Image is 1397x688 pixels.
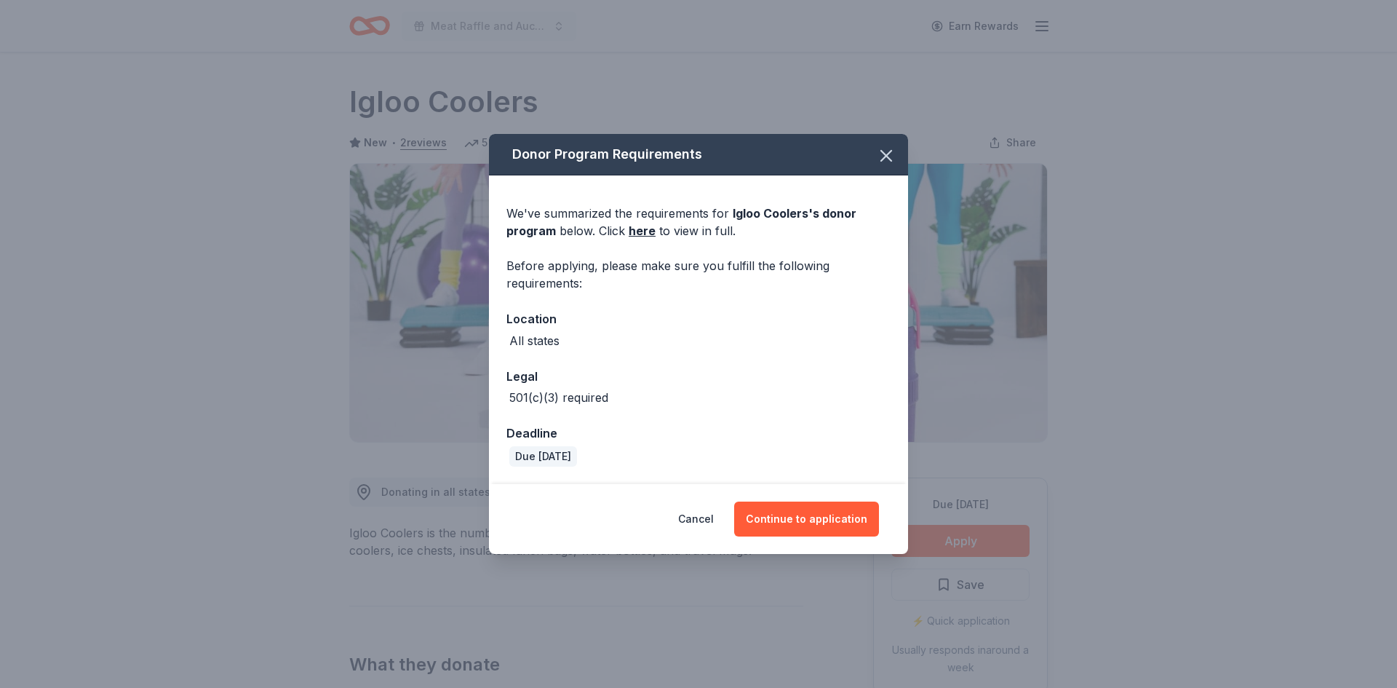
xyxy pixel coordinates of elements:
[509,446,577,467] div: Due [DATE]
[506,205,891,240] div: We've summarized the requirements for below. Click to view in full.
[509,332,560,349] div: All states
[506,257,891,292] div: Before applying, please make sure you fulfill the following requirements:
[509,389,608,406] div: 501(c)(3) required
[629,222,656,240] a: here
[506,367,891,386] div: Legal
[678,502,714,537] button: Cancel
[489,134,908,175] div: Donor Program Requirements
[506,424,891,443] div: Deadline
[506,309,891,328] div: Location
[734,502,879,537] button: Continue to application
